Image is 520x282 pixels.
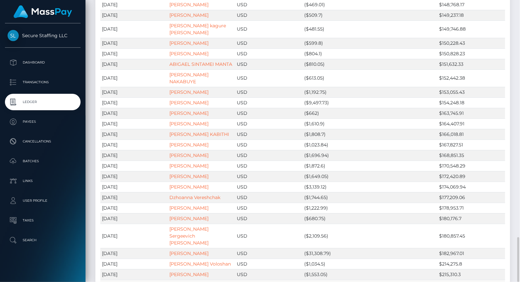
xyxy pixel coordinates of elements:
[438,150,505,161] td: $168,851.35
[100,140,168,150] td: [DATE]
[235,213,303,224] td: USD
[8,58,78,67] p: Dashboard
[8,176,78,186] p: Links
[169,72,209,85] a: [PERSON_NAME] NAKABUYE
[100,48,168,59] td: [DATE]
[100,38,168,48] td: [DATE]
[303,129,370,140] td: ($1,808.7)
[235,118,303,129] td: USD
[169,100,209,106] a: [PERSON_NAME]
[303,87,370,97] td: ($1,192.75)
[303,182,370,192] td: ($3,139.12)
[235,108,303,118] td: USD
[438,248,505,259] td: $182,967.01
[169,2,209,8] a: [PERSON_NAME]
[100,59,168,69] td: [DATE]
[169,152,209,158] a: [PERSON_NAME]
[303,213,370,224] td: ($680.75)
[303,161,370,171] td: ($1,872.6)
[100,192,168,203] td: [DATE]
[169,61,232,67] a: ABIGAEL SINTAMEI MANTA
[303,97,370,108] td: ($9,497.73)
[235,38,303,48] td: USD
[100,108,168,118] td: [DATE]
[8,137,78,146] p: Cancellations
[235,129,303,140] td: USD
[8,196,78,206] p: User Profile
[169,226,209,246] a: [PERSON_NAME] Sergeevich [PERSON_NAME]
[303,150,370,161] td: ($1,696.94)
[13,5,72,18] img: MassPay Logo
[169,110,209,116] a: [PERSON_NAME]
[169,271,209,277] a: [PERSON_NAME]
[8,235,78,245] p: Search
[8,156,78,166] p: Batches
[169,261,231,267] a: [PERSON_NAME] Voloshan
[169,250,209,256] a: [PERSON_NAME]
[8,97,78,107] p: Ledger
[235,59,303,69] td: USD
[438,59,505,69] td: $151,632.33
[169,216,209,221] a: [PERSON_NAME]
[100,10,168,20] td: [DATE]
[303,269,370,280] td: ($1,553.05)
[303,224,370,248] td: ($2,109.56)
[235,161,303,171] td: USD
[169,194,220,200] a: Dzhoanna Vereshchak
[438,48,505,59] td: $150,828.23
[100,69,168,87] td: [DATE]
[100,259,168,269] td: [DATE]
[235,150,303,161] td: USD
[100,224,168,248] td: [DATE]
[303,10,370,20] td: ($509.7)
[303,192,370,203] td: ($1,744.65)
[438,213,505,224] td: $180,176.7
[438,192,505,203] td: $177,209.06
[235,97,303,108] td: USD
[438,38,505,48] td: $150,228.43
[169,121,209,127] a: [PERSON_NAME]
[8,117,78,127] p: Payees
[100,118,168,129] td: [DATE]
[235,224,303,248] td: USD
[5,114,81,130] a: Payees
[438,108,505,118] td: $163,745.91
[235,171,303,182] td: USD
[5,212,81,229] a: Taxes
[438,161,505,171] td: $170,548.29
[303,171,370,182] td: ($1,649.05)
[100,150,168,161] td: [DATE]
[235,259,303,269] td: USD
[235,20,303,38] td: USD
[303,48,370,59] td: ($804.1)
[5,232,81,248] a: Search
[235,10,303,20] td: USD
[100,269,168,280] td: [DATE]
[5,192,81,209] a: User Profile
[100,161,168,171] td: [DATE]
[235,87,303,97] td: USD
[100,20,168,38] td: [DATE]
[169,184,209,190] a: [PERSON_NAME]
[169,163,209,169] a: [PERSON_NAME]
[8,77,78,87] p: Transactions
[438,224,505,248] td: $180,857.45
[438,97,505,108] td: $154,248.18
[438,269,505,280] td: $215,310.3
[303,59,370,69] td: ($810.05)
[438,259,505,269] td: $214,275.8
[8,30,19,41] img: Secure Staffing LLC
[235,48,303,59] td: USD
[100,87,168,97] td: [DATE]
[235,248,303,259] td: USD
[8,216,78,225] p: Taxes
[438,182,505,192] td: $174,069.94
[100,182,168,192] td: [DATE]
[303,108,370,118] td: ($662)
[5,173,81,189] a: Links
[5,33,81,38] span: Secure Staffing LLC
[169,131,229,137] a: [PERSON_NAME] KABITHI
[303,203,370,213] td: ($1,222.99)
[235,182,303,192] td: USD
[438,140,505,150] td: $167,827.51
